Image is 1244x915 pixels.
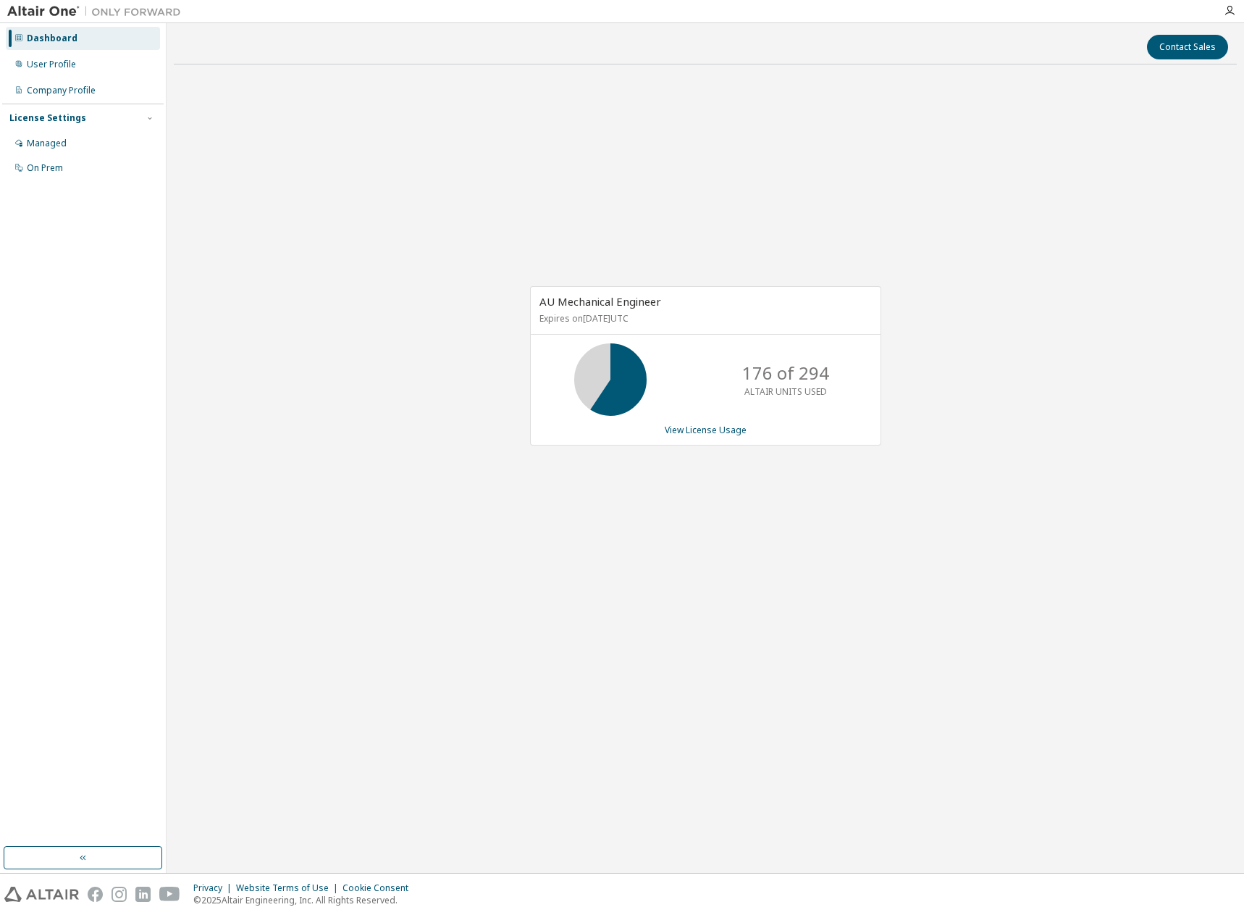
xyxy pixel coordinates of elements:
img: altair_logo.svg [4,887,79,902]
img: Altair One [7,4,188,19]
div: License Settings [9,112,86,124]
div: Dashboard [27,33,77,44]
img: instagram.svg [112,887,127,902]
div: Website Terms of Use [236,882,342,894]
span: AU Mechanical Engineer [539,294,661,309]
img: linkedin.svg [135,887,151,902]
div: On Prem [27,162,63,174]
button: Contact Sales [1147,35,1228,59]
p: 176 of 294 [742,361,829,385]
img: youtube.svg [159,887,180,902]
p: © 2025 Altair Engineering, Inc. All Rights Reserved. [193,894,417,906]
p: Expires on [DATE] UTC [539,312,868,325]
img: facebook.svg [88,887,103,902]
div: Privacy [193,882,236,894]
p: ALTAIR UNITS USED [744,385,827,398]
div: Managed [27,138,67,149]
a: View License Usage [665,424,747,436]
div: Cookie Consent [342,882,417,894]
div: User Profile [27,59,76,70]
div: Company Profile [27,85,96,96]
